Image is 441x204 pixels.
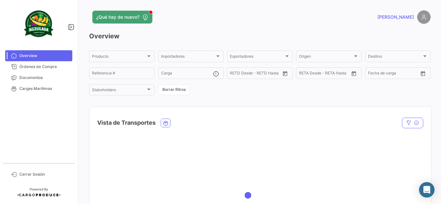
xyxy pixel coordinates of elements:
[299,72,311,76] input: Desde
[230,72,241,76] input: Desde
[299,55,353,60] span: Origen
[315,72,339,76] input: Hasta
[19,171,70,177] span: Cerrar Sesión
[97,118,156,127] h4: Vista de Transportes
[368,55,422,60] span: Destino
[161,55,215,60] span: Importadores
[19,75,70,81] span: Documentos
[5,72,72,83] a: Documentos
[5,61,72,72] a: Órdenes de Compra
[161,119,170,127] button: Ocean
[384,72,408,76] input: Hasta
[377,14,414,20] span: [PERSON_NAME]
[96,14,139,20] span: ¿Qué hay de nuevo?
[5,50,72,61] a: Overview
[158,84,190,95] button: Borrar filtros
[368,72,380,76] input: Desde
[5,83,72,94] a: Cargas Marítimas
[246,72,270,76] input: Hasta
[19,64,70,70] span: Órdenes de Compra
[349,69,359,78] button: Open calendar
[19,53,70,59] span: Overview
[230,55,284,60] span: Exportadores
[419,182,435,198] div: Abrir Intercom Messenger
[92,11,152,24] button: ¿Qué hay de nuevo?
[23,8,55,40] img: agzulasa-logo.png
[418,69,428,78] button: Open calendar
[280,69,290,78] button: Open calendar
[89,32,431,41] h3: Overview
[417,10,431,24] img: placeholder-user.png
[92,89,146,93] span: Stakeholders
[92,55,146,60] span: Producto
[19,86,70,92] span: Cargas Marítimas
